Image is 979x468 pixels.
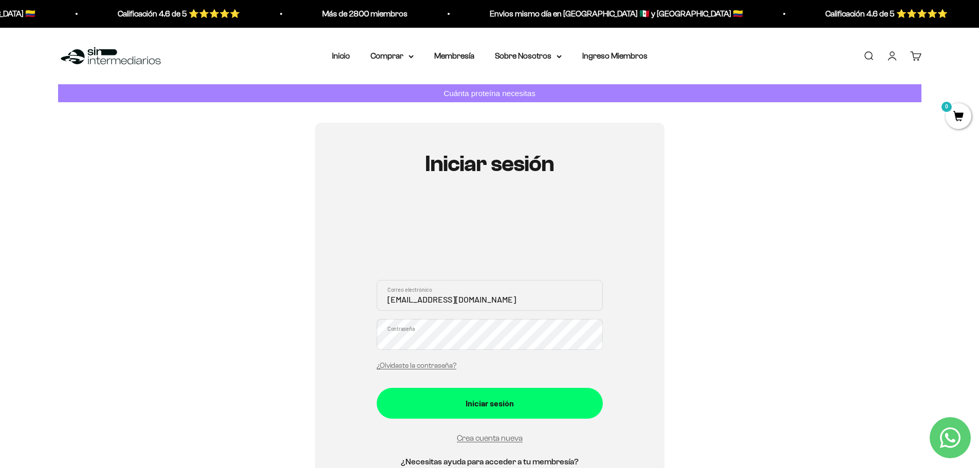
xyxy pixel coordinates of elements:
a: Crea cuenta nueva [457,434,523,442]
p: Más de 2800 miembros [832,7,917,21]
p: Calificación 4.6 de 5 ⭐️⭐️⭐️⭐️⭐️ [627,7,750,21]
div: Iniciar sesión [397,397,582,410]
a: ¿Olvidaste la contraseña? [377,362,456,369]
a: 0 [946,111,971,123]
p: Cuánta proteína necesitas [441,87,538,100]
p: Más de 2800 miembros [124,7,210,21]
summary: Sobre Nosotros [495,49,562,63]
summary: Comprar [371,49,414,63]
iframe: Social Login Buttons [377,207,603,268]
button: Iniciar sesión [377,388,603,419]
a: Cuánta proteína necesitas [58,84,921,102]
h1: Iniciar sesión [377,152,603,176]
a: Membresía [434,51,474,60]
mark: 0 [940,101,953,113]
p: Envios mismo día en [GEOGRAPHIC_DATA] 🇲🇽 y [GEOGRAPHIC_DATA] 🇨🇴 [292,7,545,21]
a: Inicio [332,51,350,60]
a: Ingreso Miembros [582,51,648,60]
